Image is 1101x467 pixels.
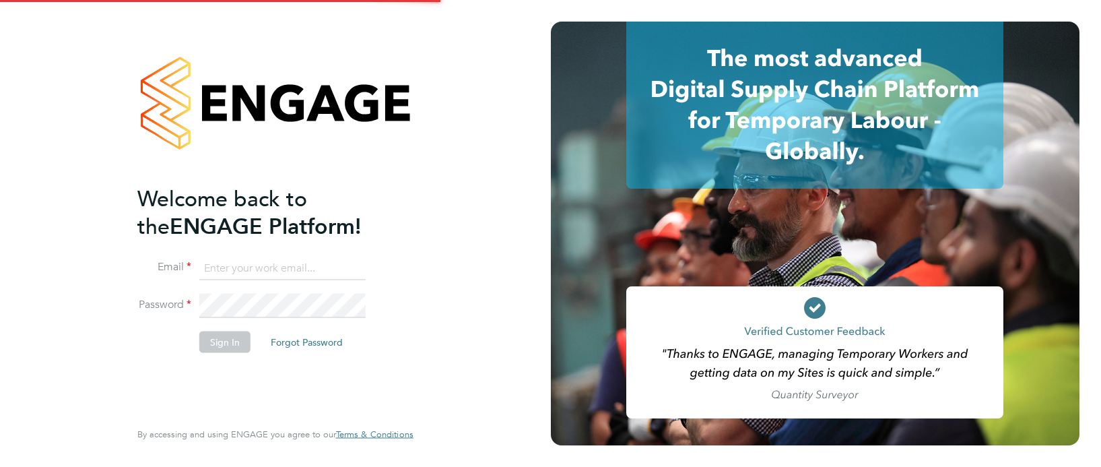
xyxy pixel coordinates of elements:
[260,332,354,353] button: Forgot Password
[137,185,400,240] h2: ENGAGE Platform!
[137,185,307,239] span: Welcome back to the
[336,429,413,440] span: Terms & Conditions
[137,298,191,312] label: Password
[336,429,413,440] a: Terms & Conditions
[199,332,251,353] button: Sign In
[199,256,366,280] input: Enter your work email...
[137,429,413,440] span: By accessing and using ENGAGE you agree to our
[137,260,191,274] label: Email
